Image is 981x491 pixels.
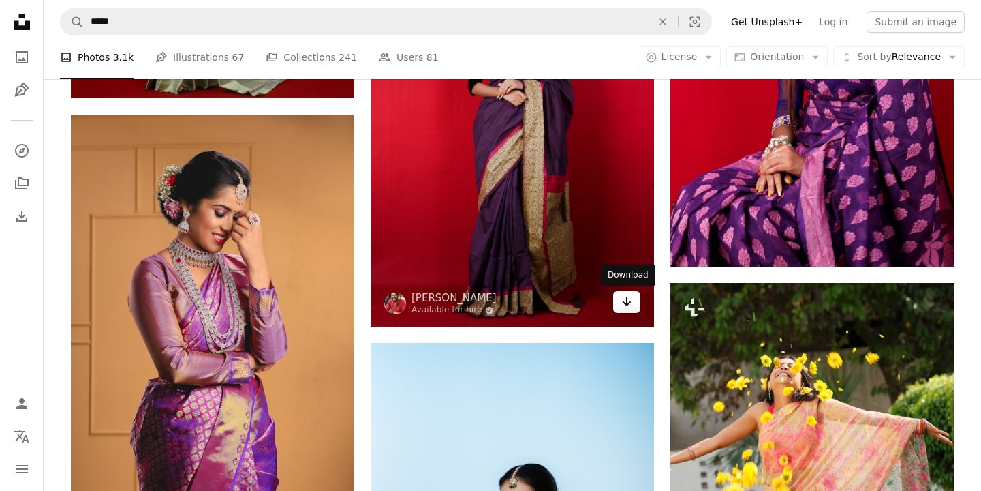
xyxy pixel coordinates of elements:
[60,8,712,35] form: Find visuals sitewide
[811,11,856,33] a: Log in
[750,51,804,62] span: Orientation
[8,8,35,38] a: Home — Unsplash
[723,11,811,33] a: Get Unsplash+
[679,9,711,35] button: Visual search
[857,51,891,62] span: Sort by
[661,51,698,62] span: License
[71,321,354,333] a: a woman in a purple and gold sari
[638,46,721,68] button: License
[371,108,654,120] a: woman in red and brown sari
[726,46,828,68] button: Orientation
[8,44,35,71] a: Photos
[379,35,439,79] a: Users 81
[833,46,965,68] button: Sort byRelevance
[8,390,35,417] a: Log in / Sign up
[601,265,655,286] div: Download
[867,11,965,33] button: Submit an image
[411,291,497,305] a: [PERSON_NAME]
[426,50,439,65] span: 81
[61,9,84,35] button: Search Unsplash
[8,137,35,164] a: Explore
[857,50,941,64] span: Relevance
[266,35,357,79] a: Collections 241
[8,203,35,230] a: Download History
[411,305,497,316] a: Available for hire
[384,293,406,314] img: Go to Bulbul Ahmed's profile
[8,423,35,450] button: Language
[648,9,678,35] button: Clear
[339,50,357,65] span: 241
[155,35,244,79] a: Illustrations 67
[232,50,245,65] span: 67
[8,76,35,104] a: Illustrations
[8,456,35,483] button: Menu
[613,291,640,313] a: Download
[8,170,35,197] a: Collections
